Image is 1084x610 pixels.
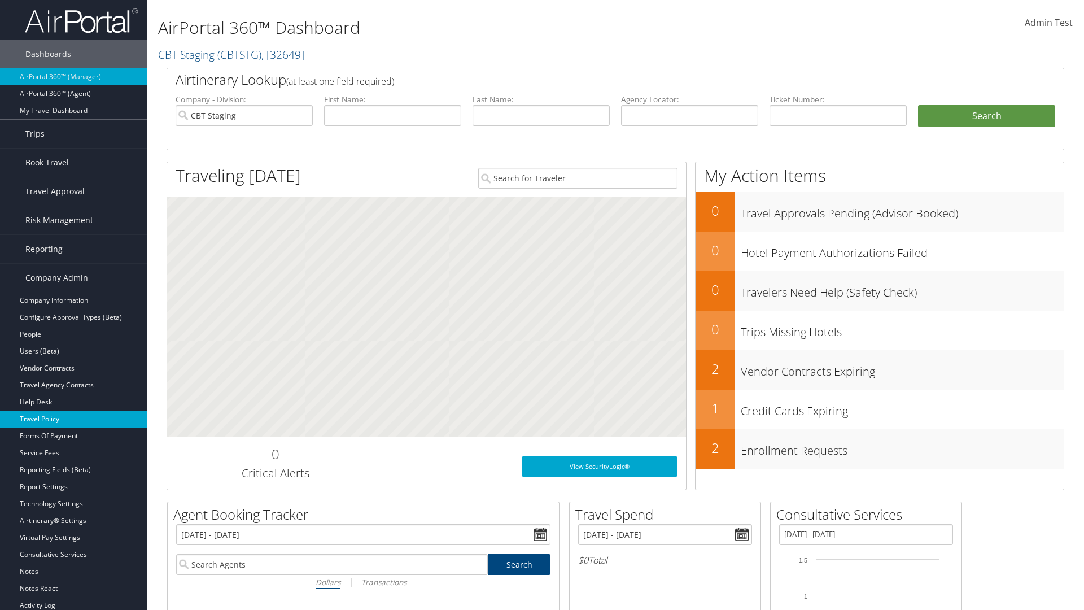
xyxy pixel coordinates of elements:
span: Travel Approval [25,177,85,206]
h1: Traveling [DATE] [176,164,301,188]
div: | [176,575,550,589]
label: Ticket Number: [770,94,907,105]
img: airportal-logo.png [25,7,138,34]
h3: Enrollment Requests [741,437,1064,459]
h3: Critical Alerts [176,465,375,481]
span: ( CBTSTG ) [217,47,261,62]
input: Search Agents [176,554,488,575]
a: View SecurityLogic® [522,456,677,477]
span: , [ 32649 ] [261,47,304,62]
h2: 2 [696,438,735,457]
tspan: 1 [804,593,807,600]
h3: Travelers Need Help (Safety Check) [741,279,1064,300]
i: Transactions [361,577,406,587]
h2: 0 [696,241,735,260]
input: Search for Traveler [478,168,677,189]
span: Risk Management [25,206,93,234]
span: Trips [25,120,45,148]
tspan: 1.5 [799,557,807,564]
h1: My Action Items [696,164,1064,188]
h2: Airtinerary Lookup [176,70,981,89]
span: $0 [578,554,588,567]
h2: 0 [696,201,735,220]
h2: Agent Booking Tracker [173,505,559,524]
span: Company Admin [25,264,88,292]
button: Search [918,105,1055,128]
h2: 0 [176,445,375,464]
label: Company - Division: [176,94,313,105]
span: (at least one field required) [286,75,394,88]
h3: Trips Missing Hotels [741,319,1064,340]
h2: 0 [696,320,735,339]
h1: AirPortal 360™ Dashboard [158,16,768,40]
a: 1Credit Cards Expiring [696,390,1064,429]
a: 0Hotel Payment Authorizations Failed [696,232,1064,271]
a: 2Vendor Contracts Expiring [696,350,1064,390]
h3: Credit Cards Expiring [741,398,1064,419]
h3: Travel Approvals Pending (Advisor Booked) [741,200,1064,221]
h2: 1 [696,399,735,418]
h2: 0 [696,280,735,299]
a: 0Trips Missing Hotels [696,311,1064,350]
h2: 2 [696,359,735,378]
a: 0Travel Approvals Pending (Advisor Booked) [696,192,1064,232]
a: CBT Staging [158,47,304,62]
span: Reporting [25,235,63,263]
h6: Total [578,554,752,567]
h3: Vendor Contracts Expiring [741,358,1064,380]
a: Admin Test [1025,6,1073,41]
a: 0Travelers Need Help (Safety Check) [696,271,1064,311]
span: Admin Test [1025,16,1073,29]
i: Dollars [316,577,340,587]
a: 2Enrollment Requests [696,429,1064,469]
label: Agency Locator: [621,94,758,105]
label: Last Name: [473,94,610,105]
h2: Travel Spend [575,505,760,524]
h3: Hotel Payment Authorizations Failed [741,239,1064,261]
h2: Consultative Services [776,505,961,524]
span: Dashboards [25,40,71,68]
label: First Name: [324,94,461,105]
span: Book Travel [25,149,69,177]
a: Search [488,554,551,575]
